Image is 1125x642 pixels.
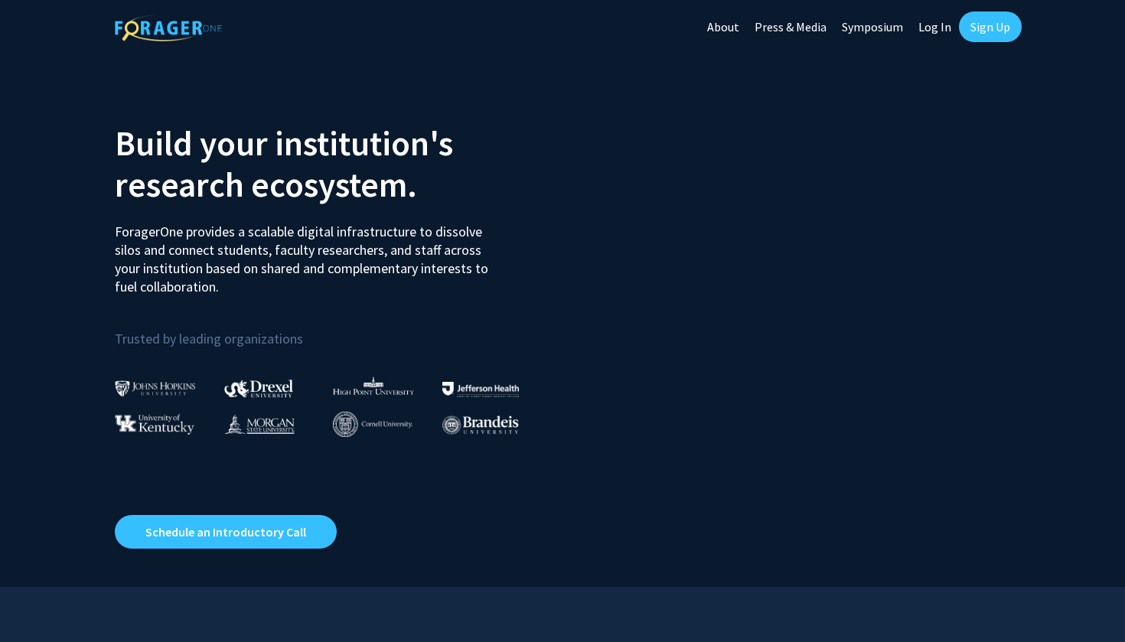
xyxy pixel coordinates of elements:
p: Trusted by leading organizations [115,308,551,350]
img: ForagerOne Logo [115,15,222,41]
img: University of Kentucky [115,414,194,435]
img: Drexel University [224,380,293,397]
img: Thomas Jefferson University [442,382,519,396]
a: Sign Up [959,11,1022,42]
img: Brandeis University [442,416,519,435]
a: Opens in a new tab [115,515,337,549]
h2: Build your institution's research ecosystem. [115,122,551,205]
img: High Point University [333,376,414,395]
img: Morgan State University [224,414,295,434]
img: Johns Hopkins University [115,380,196,396]
p: ForagerOne provides a scalable digital infrastructure to dissolve silos and connect students, fac... [115,211,499,296]
img: Cornell University [333,412,412,437]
